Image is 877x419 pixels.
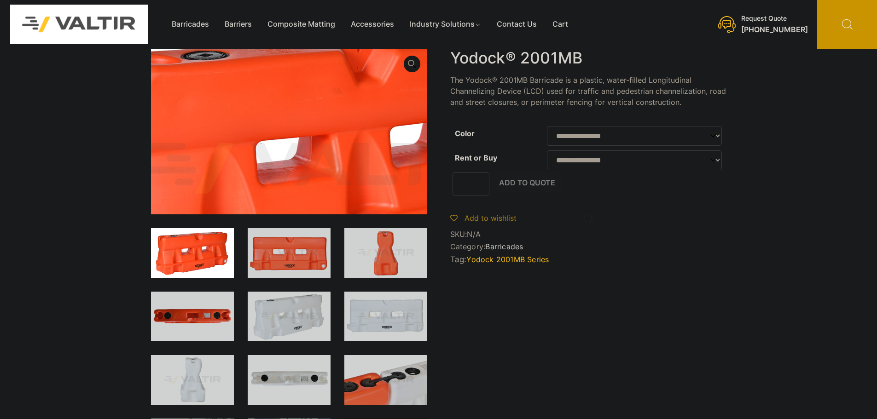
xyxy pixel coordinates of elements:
[489,17,545,31] a: Contact Us
[450,49,726,68] h1: Yodock® 2001MB
[545,17,576,31] a: Cart
[151,292,234,341] img: 2001MB_Org_Top.jpg
[343,17,402,31] a: Accessories
[485,242,523,251] a: Barricades
[10,5,148,44] img: Valtir Rentals
[402,17,489,31] a: Industry Solutions
[466,255,549,264] a: Yodock 2001MB Series
[455,129,475,138] label: Color
[455,153,497,162] label: Rent or Buy
[741,15,808,23] div: Request Quote
[344,292,427,341] img: 2001MB_Nat_Front.jpg
[450,255,726,264] span: Tag:
[467,230,481,239] span: N/A
[217,17,260,31] a: Barriers
[492,172,563,193] button: Add to Quote
[344,228,427,278] img: 2001MB_Org_Side.jpg
[248,292,331,341] img: 2001MB_Nat_3Q.jpg
[260,17,343,31] a: Composite Matting
[741,25,808,34] a: [PHONE_NUMBER]
[164,17,217,31] a: Barricades
[248,228,331,278] img: 2001MB_Org_Front.jpg
[450,242,726,251] span: Category:
[344,355,427,405] img: 2001MB_Xtra2.jpg
[450,230,726,239] span: SKU:
[453,172,489,195] input: Product quantity
[450,75,726,108] p: The Yodock® 2001MB Barricade is a plastic, water-filled Longitudinal Channelizing Device (LCD) us...
[151,228,234,278] img: 2001MB_Org_3Q.jpg
[151,355,234,405] img: 2001MB_Nat_Side.jpg
[248,355,331,405] img: 2001MB_Nat_Top.jpg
